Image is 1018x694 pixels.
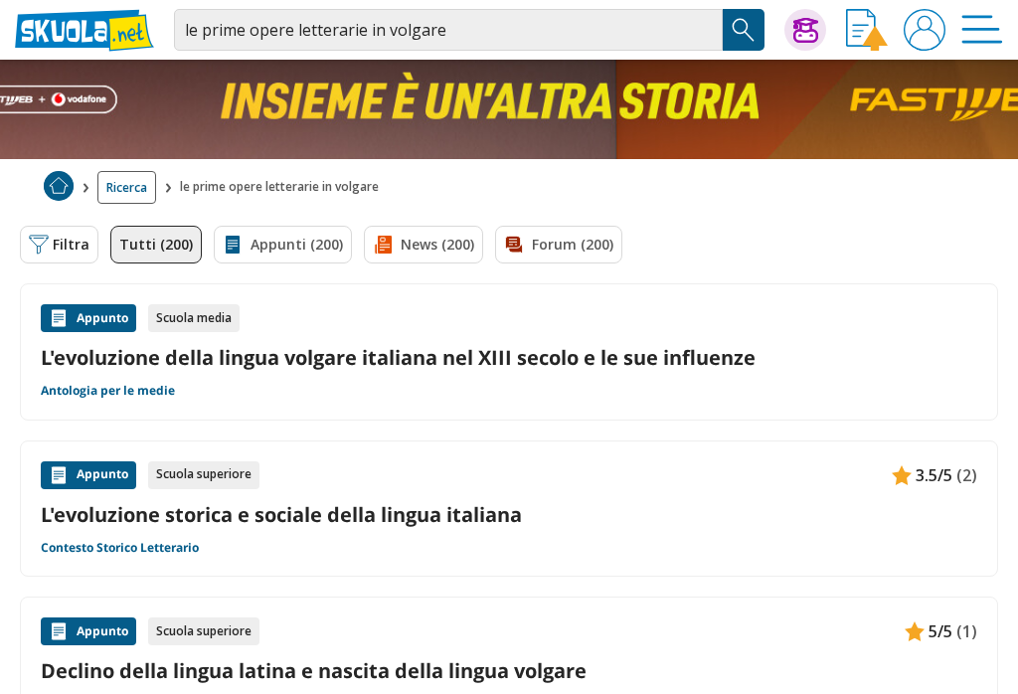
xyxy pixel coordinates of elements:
[148,461,259,489] div: Scuola superiore
[49,621,69,641] img: Appunti contenuto
[892,465,912,485] img: Appunti contenuto
[41,461,136,489] div: Appunto
[904,9,945,51] img: User avatar
[723,9,764,51] button: Search Button
[495,226,622,263] a: Forum (200)
[373,235,393,255] img: News filtro contenuto
[961,9,1003,51] img: Menù
[180,171,387,204] span: le prime opere letterarie in volgare
[174,9,723,51] input: Cerca appunti, riassunti o versioni
[504,235,524,255] img: Forum filtro contenuto
[929,618,952,644] span: 5/5
[41,657,977,684] a: Declino della lingua latina e nascita della lingua volgare
[148,304,240,332] div: Scuola media
[956,462,977,488] span: (2)
[20,226,98,263] button: Filtra
[916,462,952,488] span: 3.5/5
[49,465,69,485] img: Appunti contenuto
[223,235,243,255] img: Appunti filtro contenuto
[44,171,74,204] a: Home
[41,540,199,556] a: Contesto Storico Letterario
[148,617,259,645] div: Scuola superiore
[364,226,483,263] a: News (200)
[846,9,888,51] img: Invia appunto
[41,617,136,645] div: Appunto
[97,171,156,204] a: Ricerca
[41,344,977,371] a: L'evoluzione della lingua volgare italiana nel XIII secolo e le sue influenze
[29,235,49,255] img: Filtra filtri mobile
[49,308,69,328] img: Appunti contenuto
[110,226,202,263] a: Tutti (200)
[905,621,925,641] img: Appunti contenuto
[41,383,175,399] a: Antologia per le medie
[214,226,352,263] a: Appunti (200)
[41,501,977,528] a: L'evoluzione storica e sociale della lingua italiana
[729,15,759,45] img: Cerca appunti, riassunti o versioni
[41,304,136,332] div: Appunto
[956,618,977,644] span: (1)
[44,171,74,201] img: Home
[793,18,818,43] img: Chiedi Tutor AI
